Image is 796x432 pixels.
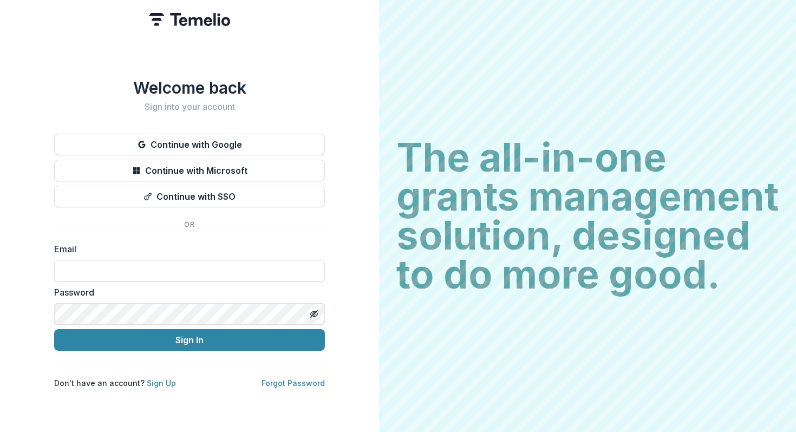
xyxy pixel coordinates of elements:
label: Email [54,243,318,256]
button: Continue with Google [54,134,325,155]
button: Toggle password visibility [305,305,323,323]
h2: Sign into your account [54,102,325,112]
a: Sign Up [147,378,176,388]
button: Sign In [54,329,325,351]
p: Don't have an account? [54,377,176,389]
h1: Welcome back [54,78,325,97]
a: Forgot Password [262,378,325,388]
button: Continue with SSO [54,186,325,207]
img: Temelio [149,13,230,26]
button: Continue with Microsoft [54,160,325,181]
label: Password [54,286,318,299]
